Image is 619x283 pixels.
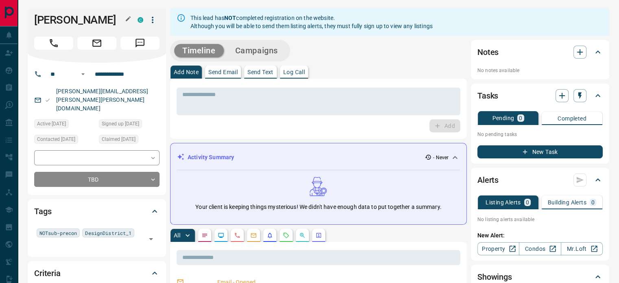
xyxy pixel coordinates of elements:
[174,233,180,238] p: All
[477,231,603,240] p: New Alert:
[477,67,603,74] p: No notes available
[34,263,160,283] div: Criteria
[477,42,603,62] div: Notes
[34,205,51,218] h2: Tags
[267,232,273,239] svg: Listing Alerts
[247,69,273,75] p: Send Text
[201,232,208,239] svg: Notes
[558,116,586,121] p: Completed
[145,233,157,245] button: Open
[477,145,603,158] button: New Task
[37,120,66,128] span: Active [DATE]
[315,232,322,239] svg: Agent Actions
[477,86,603,105] div: Tasks
[591,200,595,205] p: 0
[561,242,603,255] a: Mr.Loft
[477,46,499,59] h2: Notes
[477,173,499,186] h2: Alerts
[99,119,160,131] div: Wed Aug 03 2022
[174,44,224,57] button: Timeline
[34,172,160,187] div: TBD
[45,97,50,103] svg: Email Valid
[34,119,95,131] div: Wed Aug 03 2022
[34,13,125,26] h1: [PERSON_NAME]
[77,37,116,50] span: Email
[37,135,75,143] span: Contacted [DATE]
[283,232,289,239] svg: Requests
[208,69,238,75] p: Send Email
[34,37,73,50] span: Call
[250,232,257,239] svg: Emails
[34,135,95,146] div: Wed Aug 03 2022
[548,200,586,205] p: Building Alerts
[218,232,224,239] svg: Lead Browsing Activity
[195,203,441,211] p: Your client is keeping things mysterious! We didn't have enough data to put together a summary.
[526,200,529,205] p: 0
[34,267,61,280] h2: Criteria
[34,202,160,221] div: Tags
[102,135,136,143] span: Claimed [DATE]
[519,242,561,255] a: Condos
[486,200,521,205] p: Listing Alerts
[234,232,241,239] svg: Calls
[492,115,514,121] p: Pending
[433,154,448,161] p: - Never
[39,229,77,237] span: NOTsub-precon
[190,11,433,33] div: This lead has completed registration on the website. Although you will be able to send them listi...
[227,44,286,57] button: Campaigns
[138,17,143,23] div: condos.ca
[85,229,131,237] span: DesignDistrict_1
[99,135,160,146] div: Wed Aug 03 2022
[477,128,603,140] p: No pending tasks
[120,37,160,50] span: Message
[283,69,305,75] p: Log Call
[56,88,148,112] a: [PERSON_NAME][EMAIL_ADDRESS][PERSON_NAME][PERSON_NAME][DOMAIN_NAME]
[477,242,519,255] a: Property
[174,69,199,75] p: Add Note
[519,115,522,121] p: 0
[477,89,498,102] h2: Tasks
[177,150,460,165] div: Activity Summary- Never
[188,153,234,162] p: Activity Summary
[102,120,139,128] span: Signed up [DATE]
[477,216,603,223] p: No listing alerts available
[78,69,88,79] button: Open
[299,232,306,239] svg: Opportunities
[224,15,236,21] strong: NOT
[477,170,603,190] div: Alerts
